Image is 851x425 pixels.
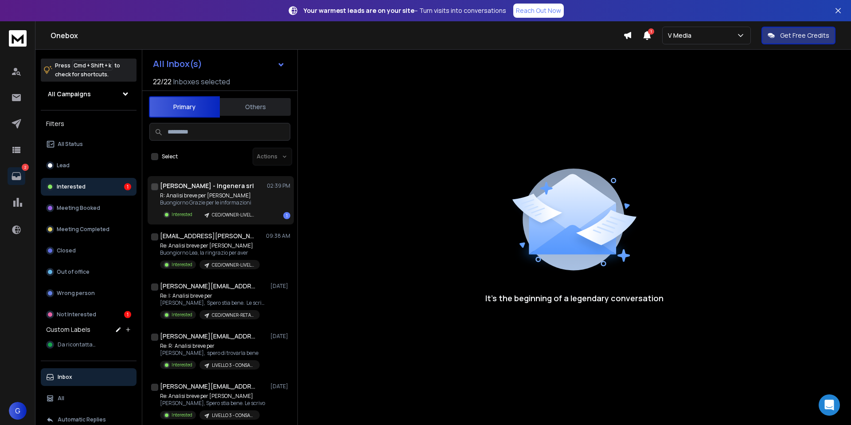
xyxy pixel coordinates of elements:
p: Lead [57,162,70,169]
button: Interested1 [41,178,137,196]
p: Re: R: Analisi breve per [160,342,260,350]
button: Out of office [41,263,137,281]
p: Inbox [58,374,72,381]
button: All Campaigns [41,85,137,103]
p: Out of office [57,268,90,275]
h1: [PERSON_NAME][EMAIL_ADDRESS][DOMAIN_NAME] [160,282,258,291]
p: Not Interested [57,311,96,318]
span: 22 / 22 [153,76,172,87]
p: 2 [22,164,29,171]
button: All [41,390,137,407]
h1: [EMAIL_ADDRESS][PERSON_NAME][DOMAIN_NAME] [160,232,258,240]
button: Others [220,97,291,117]
div: Dominio [47,52,68,58]
p: Press to check for shortcuts. [55,61,120,79]
p: [PERSON_NAME], spero di trovarla bene [160,350,260,357]
p: Re: Analisi breve per [PERSON_NAME] [160,242,260,249]
span: 1 [648,28,654,35]
p: Re: Analisi breve per [PERSON_NAME] [160,393,265,400]
h3: Inboxes selected [173,76,230,87]
p: Interested [172,211,192,218]
p: [DATE] [270,383,290,390]
p: Buongiorno Grazie per le informazioni [160,199,260,206]
div: 1 [124,183,131,190]
label: Select [162,153,178,160]
p: All [58,395,64,402]
p: It’s the beginning of a legendary conversation [485,292,664,304]
span: Cmd + Shift + k [72,60,113,71]
button: Primary [149,96,220,118]
p: – Turn visits into conversations [304,6,506,15]
h3: Custom Labels [46,325,90,334]
h3: Filters [41,118,137,130]
p: Interested [172,412,192,418]
p: Interested [172,261,192,268]
p: [DATE] [270,333,290,340]
p: Meeting Completed [57,226,109,233]
a: 2 [8,167,25,185]
p: Meeting Booked [57,205,100,212]
button: Not Interested1 [41,306,137,323]
h1: [PERSON_NAME] - Ingenera srl [160,181,254,190]
p: Wrong person [57,290,95,297]
a: Reach Out Now [513,4,564,18]
p: Reach Out Now [516,6,561,15]
button: Meeting Completed [41,220,137,238]
h1: All Inbox(s) [153,59,202,68]
p: V Media [668,31,695,40]
div: 1 [124,311,131,318]
span: Da ricontattare [58,341,98,348]
p: Automatic Replies [58,416,106,423]
img: logo [9,30,27,47]
button: Inbox [41,368,137,386]
p: Interested [172,362,192,368]
p: Buongiorno Lea, la ringrazio per aver [160,249,260,256]
button: Closed [41,242,137,260]
p: All Status [58,141,83,148]
p: CEO/OWNER-LIVELLO 3 - CONSAPEVOLE DEL PROBLEMA-PERSONALIZZAZIONI TARGET A-TEST 1 [212,262,254,268]
img: tab_keywords_by_traffic_grey.svg [89,51,96,59]
button: Lead [41,157,137,174]
button: Get Free Credits [761,27,835,44]
img: tab_domain_overview_orange.svg [37,51,44,59]
p: [DATE] [270,283,290,290]
h1: [PERSON_NAME][EMAIL_ADDRESS][DOMAIN_NAME] [160,332,258,341]
div: 1 [283,212,290,219]
button: Da ricontattare [41,336,137,354]
h1: Onebox [51,30,623,41]
p: CEO/OWNER-LIVELLO 3 - CONSAPEVOLE DEL PROBLEMA-PERSONALIZZAZIONI TARGET A-TEST 1 [212,212,254,218]
p: Closed [57,247,76,254]
div: v 4.0.25 [25,14,43,21]
strong: Your warmest leads are on your site [304,6,414,15]
button: All Inbox(s) [146,55,292,73]
p: [PERSON_NAME], Spero stia bene. Le scrivo [160,400,265,407]
button: G [9,402,27,420]
p: Get Free Credits [780,31,829,40]
p: LIVELLO 3 - CONSAPEVOLE DEL PROBLEMA test 1 [212,362,254,369]
div: Keyword (traffico) [99,52,147,58]
p: Interested [172,311,192,318]
button: All Status [41,135,137,153]
button: Wrong person [41,284,137,302]
h1: All Campaigns [48,90,91,98]
p: R: Analisi breve per [PERSON_NAME] [160,192,260,199]
p: LIVELLO 3 - CONSAPEVOLE DEL PROBLEMA test 1 [212,412,254,419]
div: Open Intercom Messenger [819,394,840,416]
img: website_grey.svg [14,23,21,30]
h1: [PERSON_NAME][EMAIL_ADDRESS][DOMAIN_NAME] [160,382,258,391]
p: Interested [57,183,86,190]
p: CEO/OWNER-RETARGETING EMAIL NON APERTE-LIVELLO 3 - CONSAPEVOLE DEL PROBLEMA -TARGET A -test 2 Copy [212,312,254,319]
button: Meeting Booked [41,199,137,217]
p: 02:39 PM [267,182,290,189]
p: [PERSON_NAME], Spero stia bene. Le scrivo [160,299,266,307]
img: logo_orange.svg [14,14,21,21]
p: Re: I: Analisi breve per [160,292,266,299]
div: Dominio: [URL] [23,23,65,30]
p: 09:38 AM [266,232,290,240]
